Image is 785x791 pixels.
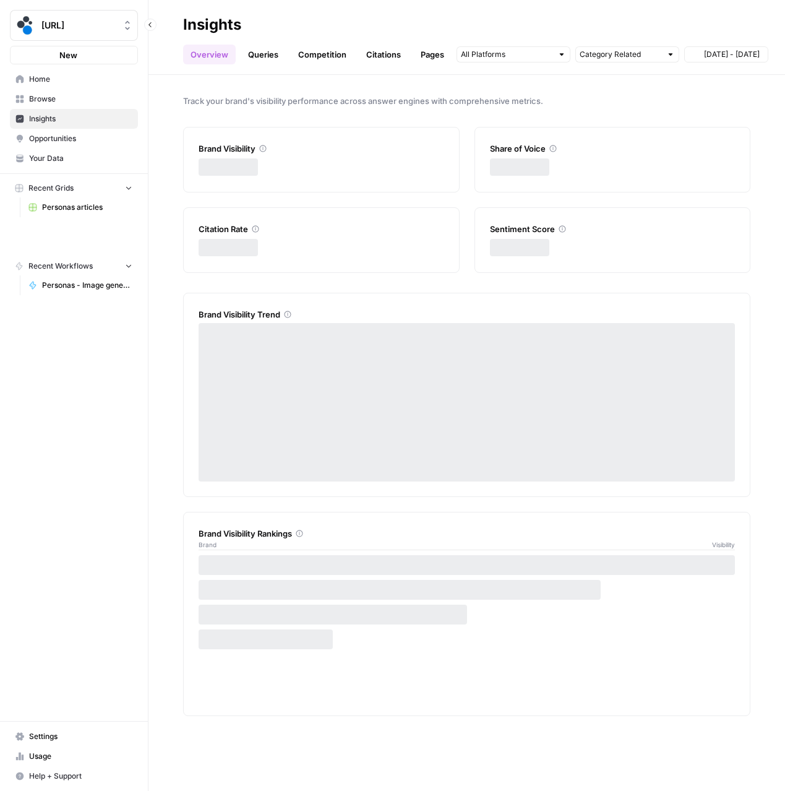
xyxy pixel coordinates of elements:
span: Recent Workflows [28,261,93,272]
div: Sentiment Score [490,223,736,235]
span: Brand [199,540,217,550]
span: New [59,49,77,61]
span: Personas articles [42,202,132,213]
a: Opportunities [10,129,138,149]
input: Category Related [580,48,661,61]
input: All Platforms [461,48,552,61]
a: Pages [413,45,452,64]
a: Personas articles [23,197,138,217]
span: Your Data [29,153,132,164]
a: Citations [359,45,408,64]
span: Home [29,74,132,85]
a: Home [10,69,138,89]
img: spot.ai Logo [14,14,36,37]
div: Brand Visibility Trend [199,308,735,321]
button: Workspace: spot.ai [10,10,138,41]
span: Insights [29,113,132,124]
div: Share of Voice [490,142,736,155]
div: Citation Rate [199,223,444,235]
a: Settings [10,727,138,746]
span: Visibility [712,540,735,550]
span: Track your brand's visibility performance across answer engines with comprehensive metrics. [183,95,750,107]
button: Recent Workflows [10,257,138,275]
a: Overview [183,45,236,64]
div: Brand Visibility [199,142,444,155]
button: Help + Support [10,766,138,786]
div: Insights [183,15,241,35]
button: New [10,46,138,64]
a: Your Data [10,149,138,168]
a: Queries [241,45,286,64]
div: Brand Visibility Rankings [199,527,735,540]
a: Usage [10,746,138,766]
span: Browse [29,93,132,105]
span: Recent Grids [28,183,74,194]
span: [URL] [41,19,116,32]
span: Personas - Image generator [42,280,132,291]
span: Help + Support [29,771,132,782]
span: [DATE] - [DATE] [704,49,760,60]
a: Competition [291,45,354,64]
span: Settings [29,731,132,742]
a: Personas - Image generator [23,275,138,295]
span: Opportunities [29,133,132,144]
a: Insights [10,109,138,129]
button: [DATE] - [DATE] [684,46,768,63]
a: Browse [10,89,138,109]
button: Recent Grids [10,179,138,197]
span: Usage [29,751,132,762]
